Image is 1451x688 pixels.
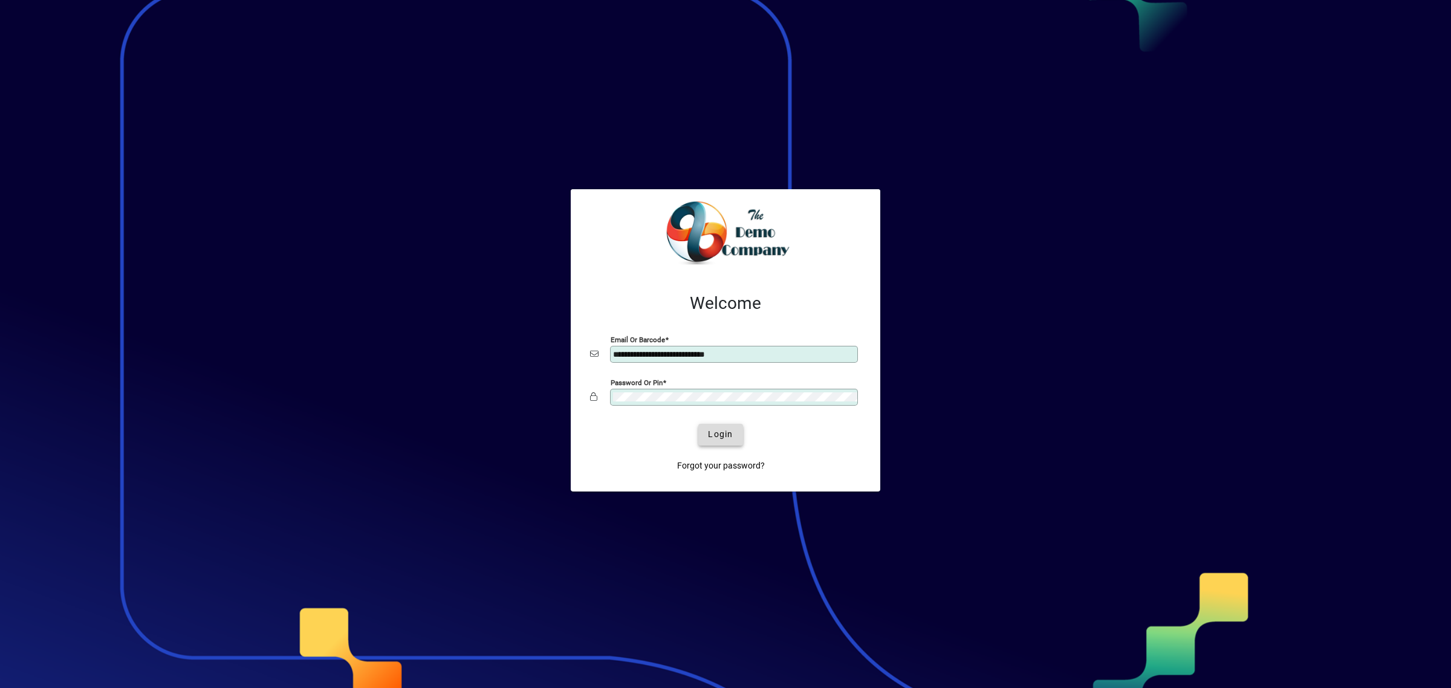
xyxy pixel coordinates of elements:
[698,424,742,446] button: Login
[708,428,733,441] span: Login
[677,459,765,472] span: Forgot your password?
[672,455,770,477] a: Forgot your password?
[590,293,861,314] h2: Welcome
[611,335,665,343] mat-label: Email or Barcode
[611,378,663,386] mat-label: Password or Pin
